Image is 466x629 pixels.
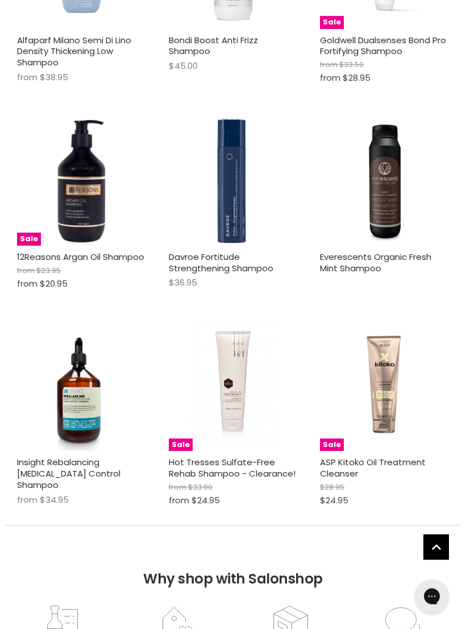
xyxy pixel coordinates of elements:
span: $36.95 [169,277,197,289]
span: Sale [320,16,344,30]
span: from [169,482,186,493]
span: $38.95 [40,72,68,84]
a: Insight Rebalancing Sebum Control Shampoo [17,323,146,452]
span: from [17,278,38,290]
iframe: Gorgias live chat messenger [409,576,455,618]
a: ASP Kitoko Oil Treatment Cleanser [320,457,426,480]
a: Goldwell Dualsenses Bond Pro Fortifying Shampoo [320,35,446,58]
img: Everescents Organic Fresh Mint Shampoo [320,117,449,246]
a: Bondi Boost Anti Frizz Shampoo [169,35,258,58]
img: Davroe Fortitude Strengthening Shampoo [169,117,298,246]
span: Sale [17,233,41,246]
a: 12Reasons Argan Oil Shampoo [17,251,144,263]
span: from [169,495,189,507]
span: from [17,266,35,276]
span: $34.95 [40,494,69,506]
span: $28.95 [320,482,344,493]
span: from [17,494,38,506]
span: from [17,72,38,84]
a: Insight Rebalancing [MEDICAL_DATA] Control Shampoo [17,457,120,491]
span: $45.00 [169,60,198,72]
a: Davroe Fortitude Strengthening Shampoo [169,251,273,275]
span: Back to top [423,535,449,564]
span: $24.95 [320,495,348,507]
a: ASP Kitoko Oil Treatment CleanserSale [320,323,449,452]
a: Everescents Organic Fresh Mint Shampoo [320,251,431,275]
img: 12Reasons Argan Oil Shampoo [17,117,146,246]
img: Hot Tresses Sulfate-Free Rehab Shampoo - Clearance! [190,323,276,452]
span: $20.95 [40,278,68,290]
span: from [320,72,340,84]
img: ASP Kitoko Oil Treatment Cleanser [320,323,449,451]
span: $33.50 [339,60,364,71]
a: Alfaparf Milano Semi Di Lino Density Thickening Low Shampoo [17,35,131,69]
span: from [320,60,338,71]
a: 12Reasons Argan Oil ShampooSale [17,117,146,246]
span: $24.95 [192,495,220,507]
span: $28.95 [343,72,371,84]
span: Sale [320,439,344,452]
a: Back to top [423,535,449,560]
h2: Why shop with Salonshop [6,525,460,605]
a: Hot Tresses Sulfate-Free Rehab Shampoo - Clearance! [169,457,296,480]
span: Sale [169,439,193,452]
span: $33.00 [188,482,213,493]
a: Hot Tresses Sulfate-Free Rehab Shampoo - Clearance!Sale [169,323,298,452]
span: $23.95 [36,266,61,276]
